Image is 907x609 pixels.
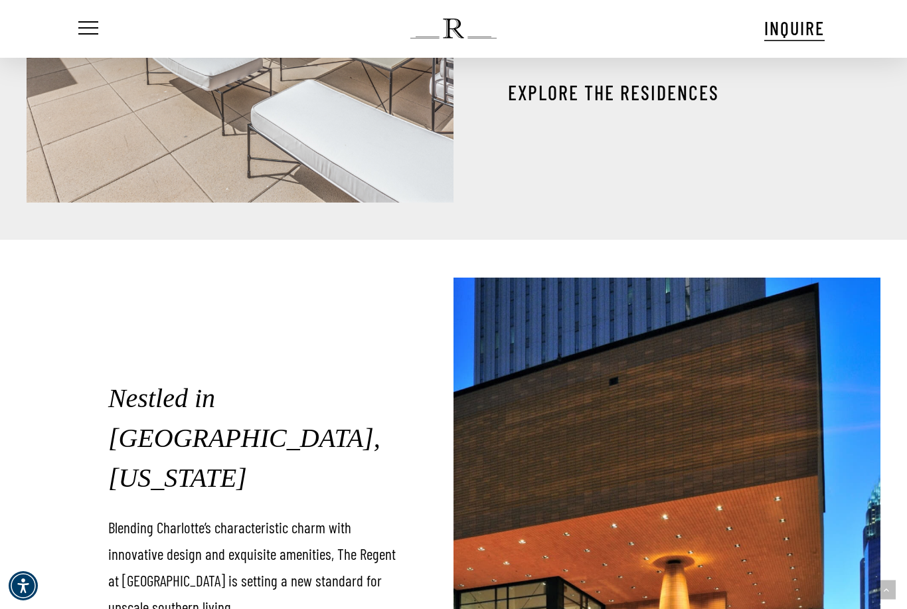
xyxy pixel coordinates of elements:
[764,15,825,41] a: INQUIRE
[9,571,38,600] div: Accessibility Menu
[508,80,719,104] a: EXPLORE THE RESIDENCES
[764,17,825,39] span: INQUIRE
[876,580,896,600] a: Back to top
[76,22,98,36] a: Navigation Menu
[108,379,408,498] h2: Nestled in [GEOGRAPHIC_DATA], [US_STATE]
[410,19,496,39] img: The Regent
